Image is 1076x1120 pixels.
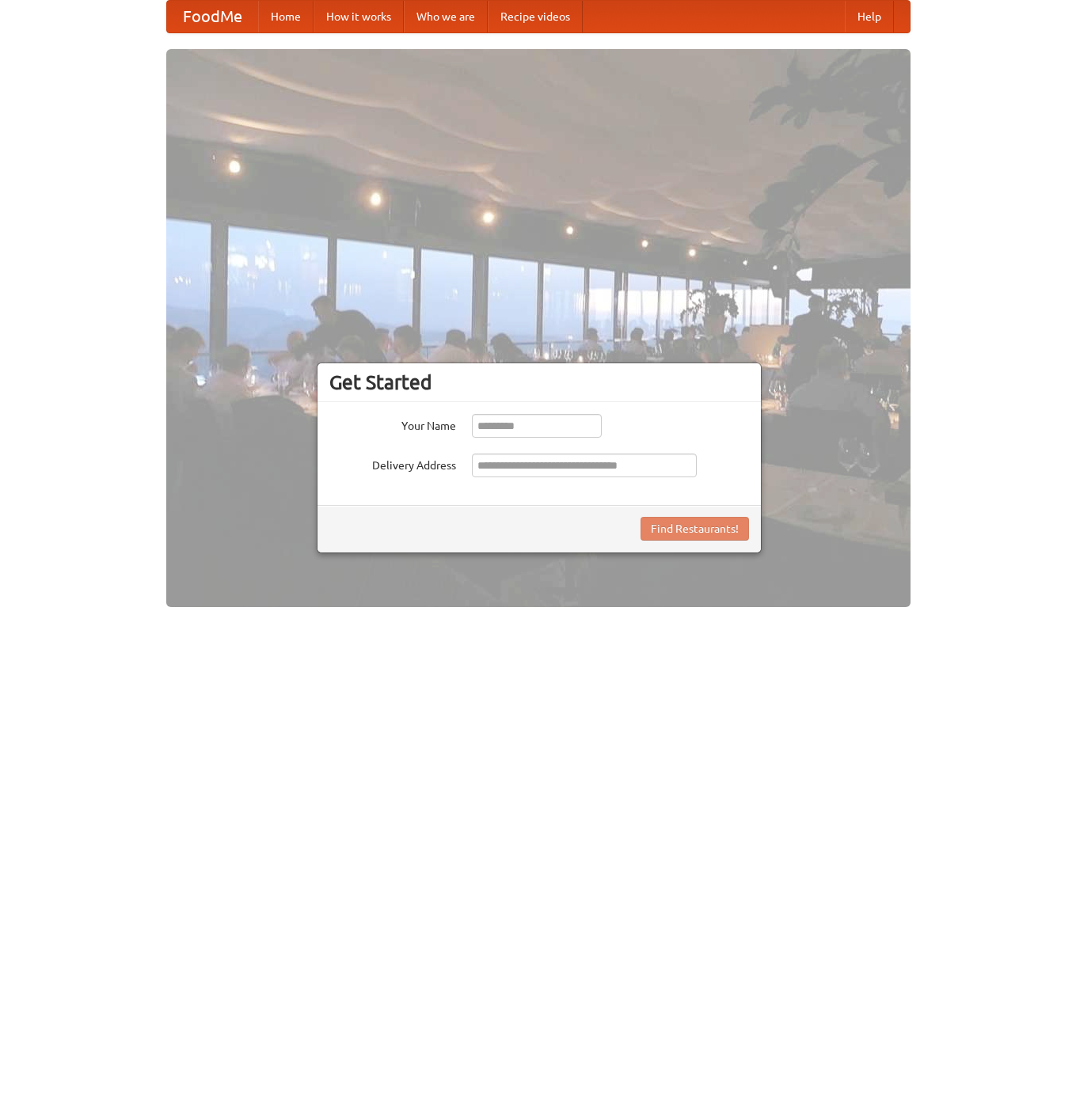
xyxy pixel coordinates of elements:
[641,517,749,541] button: Find Restaurants!
[314,1,404,32] a: How it works
[258,1,314,32] a: Home
[329,370,749,394] h3: Get Started
[404,1,488,32] a: Who we are
[167,1,258,32] a: FoodMe
[488,1,583,32] a: Recipe videos
[329,454,456,473] label: Delivery Address
[845,1,894,32] a: Help
[329,414,456,434] label: Your Name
